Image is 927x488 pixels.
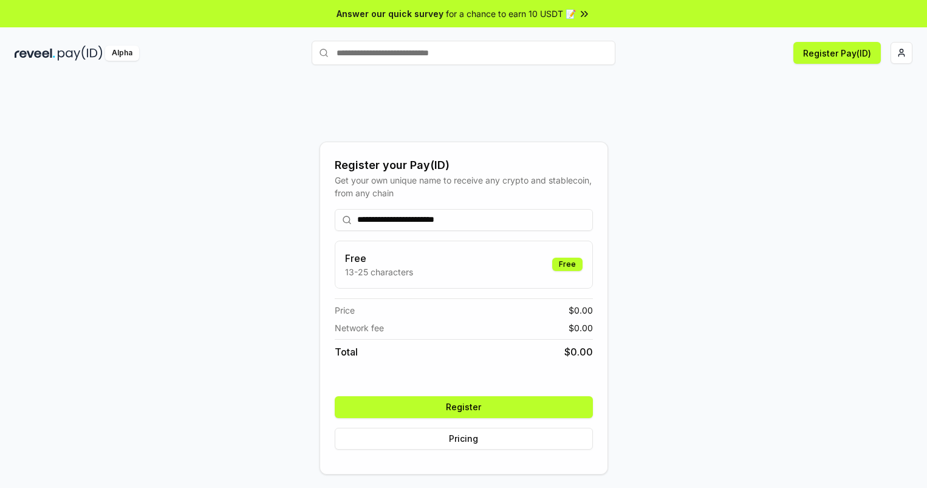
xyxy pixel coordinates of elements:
[335,304,355,317] span: Price
[15,46,55,61] img: reveel_dark
[564,345,593,359] span: $ 0.00
[335,428,593,450] button: Pricing
[552,258,583,271] div: Free
[345,266,413,278] p: 13-25 characters
[569,321,593,334] span: $ 0.00
[569,304,593,317] span: $ 0.00
[793,42,881,64] button: Register Pay(ID)
[337,7,443,20] span: Answer our quick survey
[446,7,576,20] span: for a chance to earn 10 USDT 📝
[105,46,139,61] div: Alpha
[58,46,103,61] img: pay_id
[335,321,384,334] span: Network fee
[335,396,593,418] button: Register
[335,157,593,174] div: Register your Pay(ID)
[345,251,413,266] h3: Free
[335,174,593,199] div: Get your own unique name to receive any crypto and stablecoin, from any chain
[335,345,358,359] span: Total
